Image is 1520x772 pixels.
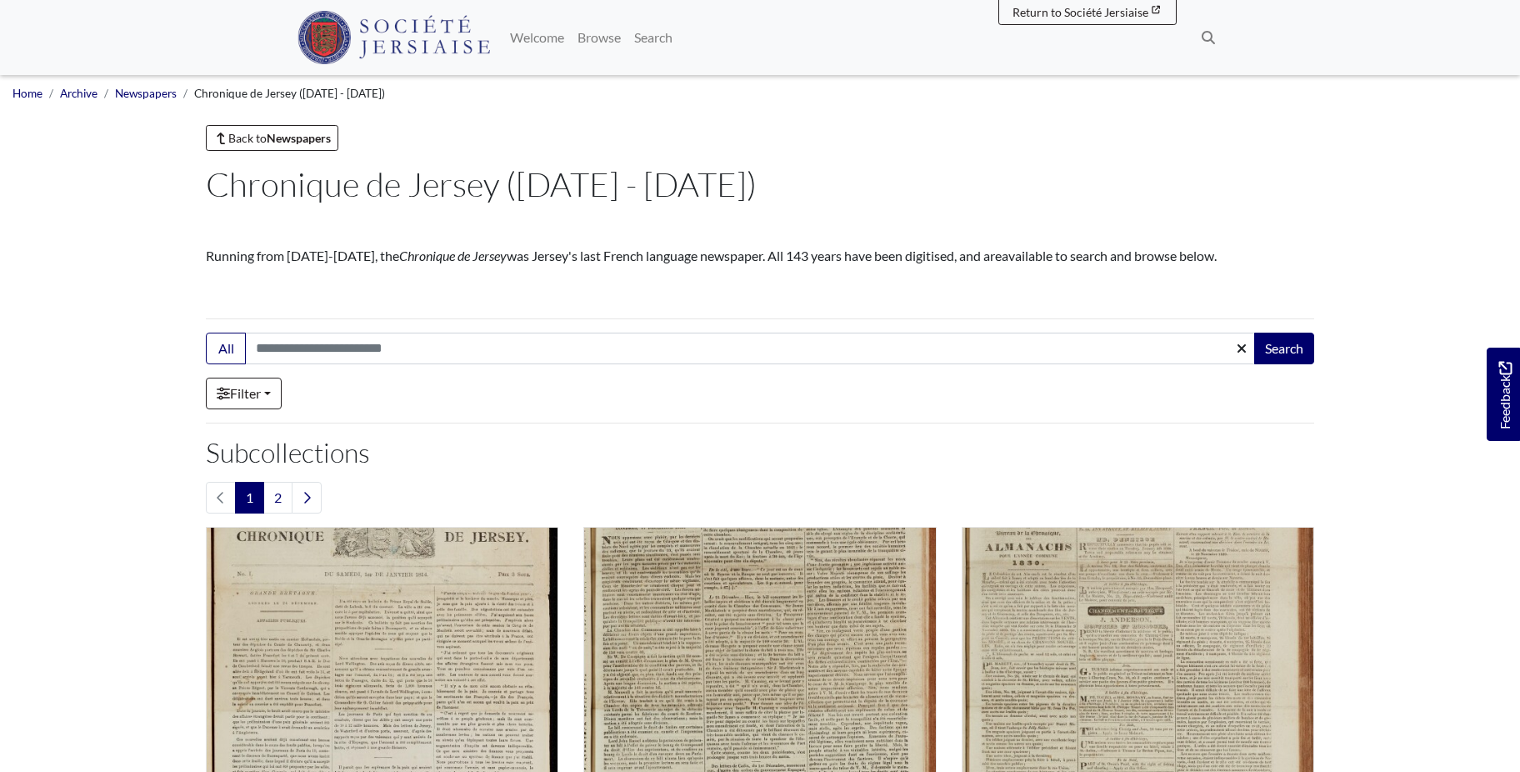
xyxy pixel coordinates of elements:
[297,11,490,64] img: Société Jersiaise
[267,131,331,145] strong: Newspapers
[206,482,1314,514] nav: pagination
[297,7,490,68] a: Société Jersiaise logo
[235,482,264,514] span: Goto page 1
[1254,333,1314,364] button: Search
[194,87,385,100] span: Chronique de Jersey ([DATE] - [DATE])
[292,482,322,514] a: Next page
[206,437,1314,469] h2: Subcollections
[206,378,282,409] a: Filter
[245,333,1256,364] input: Search this collection...
[206,125,338,151] a: Back toNewspapers
[571,21,627,54] a: Browse
[1487,348,1520,441] a: Would you like to provide feedback?
[115,87,177,100] a: Newspapers
[503,21,571,54] a: Welcome
[627,21,679,54] a: Search
[1495,361,1515,429] span: Feedback
[206,164,1314,204] h1: Chronique de Jersey ([DATE] - [DATE])
[206,333,246,364] button: All
[206,482,236,514] li: Previous page
[206,246,1314,266] p: Running from [DATE]-[DATE], the was Jersey's last French language newspaper. All 143 years have b...
[399,248,507,263] em: Chronique de Jersey
[12,87,42,100] a: Home
[1012,5,1148,19] span: Return to Société Jersiaise
[60,87,97,100] a: Archive
[263,482,292,514] a: Goto page 2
